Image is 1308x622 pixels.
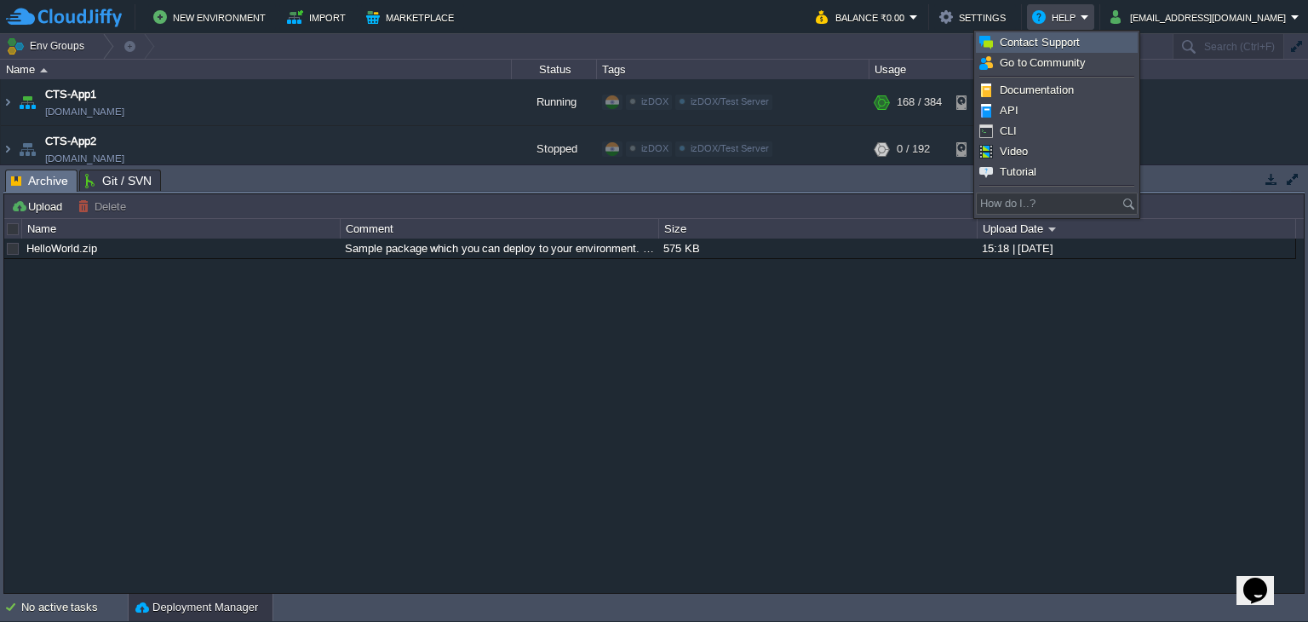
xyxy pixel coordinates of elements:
[15,126,39,172] img: AMDAwAAAACH5BAEAAAAALAAAAAABAAEAAAICRAEAOw==
[641,96,668,107] span: izDOX
[85,170,152,191] span: Git / SVN
[977,142,1137,161] a: Video
[6,34,90,58] button: Env Groups
[977,33,1137,52] a: Contact Support
[691,96,769,107] span: izDOX/Test Server
[45,133,96,150] a: CTS-App2
[15,79,39,125] img: AMDAwAAAACH5BAEAAAAALAAAAAABAAEAAAICRAEAOw==
[6,7,122,28] img: CloudJiffy
[135,599,258,616] button: Deployment Manager
[870,60,1050,79] div: Usage
[641,143,668,153] span: izDOX
[977,81,1137,100] a: Documentation
[659,239,976,258] div: 575 KB
[45,103,124,120] span: [DOMAIN_NAME]
[23,219,340,239] div: Name
[1000,84,1074,96] span: Documentation
[977,54,1137,72] a: Go to Community
[366,7,459,27] button: Marketplace
[341,219,658,239] div: Comment
[956,79,1012,125] div: 61%
[1000,36,1080,49] span: Contact Support
[1000,124,1017,137] span: CLI
[1000,56,1086,69] span: Go to Community
[512,126,597,172] div: Stopped
[512,79,597,125] div: Running
[1110,7,1291,27] button: [EMAIL_ADDRESS][DOMAIN_NAME]
[287,7,351,27] button: Import
[660,219,977,239] div: Size
[598,60,869,79] div: Tags
[45,86,96,103] a: CTS-App1
[21,594,128,621] div: No active tasks
[1000,145,1028,158] span: Video
[40,68,48,72] img: AMDAwAAAACH5BAEAAAAALAAAAAABAAEAAAICRAEAOw==
[2,60,511,79] div: Name
[897,79,942,125] div: 168 / 384
[11,199,67,214] button: Upload
[897,126,930,172] div: 0 / 192
[816,7,909,27] button: Balance ₹0.00
[691,143,769,153] span: izDOX/Test Server
[977,163,1137,181] a: Tutorial
[1032,7,1081,27] button: Help
[978,219,1295,239] div: Upload Date
[1,79,14,125] img: AMDAwAAAACH5BAEAAAAALAAAAAABAAEAAAICRAEAOw==
[513,60,596,79] div: Status
[26,242,97,255] a: HelloWorld.zip
[77,199,131,214] button: Delete
[1,126,14,172] img: AMDAwAAAACH5BAEAAAAALAAAAAABAAEAAAICRAEAOw==
[1000,165,1036,178] span: Tutorial
[153,7,271,27] button: New Environment
[977,122,1137,141] a: CLI
[956,126,1012,172] div: 77%
[341,239,657,258] div: Sample package which you can deploy to your environment. Feel free to delete and upload a package...
[1236,554,1291,605] iframe: chat widget
[939,7,1011,27] button: Settings
[45,150,124,167] span: [DOMAIN_NAME]
[978,239,1294,258] div: 15:18 | [DATE]
[1000,104,1018,117] span: API
[11,170,68,192] span: Archive
[977,101,1137,120] a: API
